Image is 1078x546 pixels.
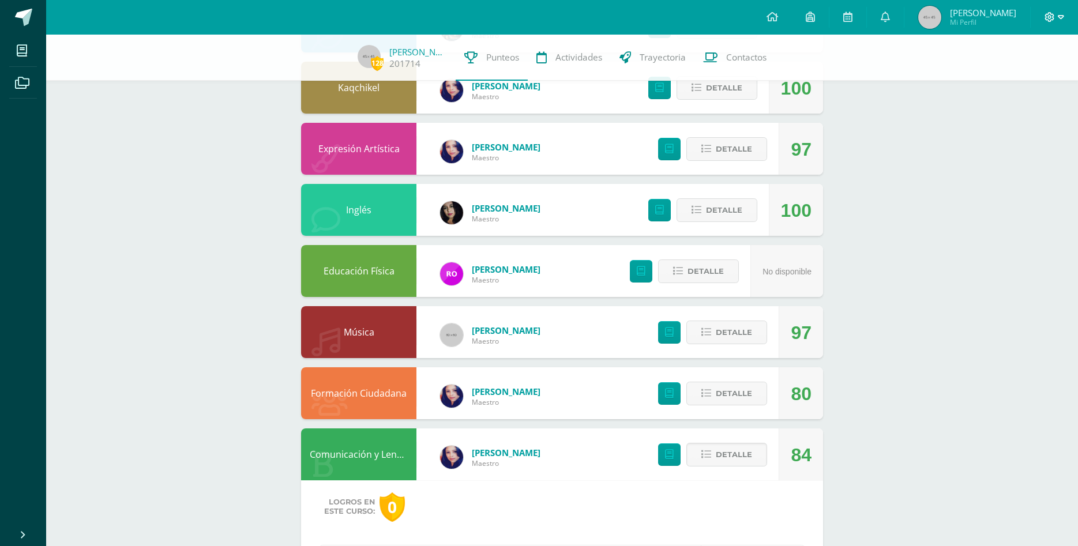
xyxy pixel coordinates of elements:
[716,383,752,404] span: Detalle
[472,202,540,214] a: [PERSON_NAME]
[791,307,812,359] div: 97
[486,51,519,63] span: Punteos
[456,35,528,81] a: Punteos
[440,140,463,163] img: e76a579e13c610acdf562ac292c9eab1.png
[472,397,540,407] span: Maestro
[358,45,381,68] img: 45x45
[950,17,1016,27] span: Mi Perfil
[472,141,540,153] a: [PERSON_NAME]
[472,275,540,285] span: Maestro
[658,259,739,283] button: Detalle
[472,214,540,224] span: Maestro
[440,385,463,408] img: e76a579e13c610acdf562ac292c9eab1.png
[472,458,540,468] span: Maestro
[472,386,540,397] a: [PERSON_NAME]
[686,321,767,344] button: Detalle
[706,77,742,99] span: Detalle
[472,80,540,92] a: [PERSON_NAME]
[694,35,775,81] a: Contactos
[440,262,463,285] img: 622bbccbb56ef3a75229b1369ba48c20.png
[472,336,540,346] span: Maestro
[726,51,767,63] span: Contactos
[301,367,416,419] div: Formación Ciudadana
[706,199,742,221] span: Detalle
[555,51,602,63] span: Actividades
[301,245,416,297] div: Educación Física
[472,153,540,163] span: Maestro
[781,184,812,236] div: 100
[791,429,812,481] div: 84
[611,35,694,81] a: Trayectoria
[688,261,724,282] span: Detalle
[440,323,463,347] img: 60x60
[301,123,416,175] div: Expresión Artística
[389,46,447,58] a: [PERSON_NAME]
[301,62,416,114] div: Kaqchikel
[716,444,752,465] span: Detalle
[791,368,812,420] div: 80
[640,51,686,63] span: Trayectoria
[440,79,463,102] img: e76a579e13c610acdf562ac292c9eab1.png
[472,263,540,275] a: [PERSON_NAME]
[781,62,812,114] div: 100
[716,138,752,160] span: Detalle
[950,7,1016,18] span: [PERSON_NAME]
[918,6,941,29] img: 45x45
[472,447,540,458] a: [PERSON_NAME]
[380,492,405,522] div: 0
[686,443,767,466] button: Detalle
[528,35,611,81] a: Actividades
[763,267,812,276] span: No disponible
[472,325,540,336] a: [PERSON_NAME]
[371,56,384,70] span: 128
[389,58,420,70] a: 201714
[301,428,416,480] div: Comunicación y Lenguaje
[716,322,752,343] span: Detalle
[440,446,463,469] img: e76a579e13c610acdf562ac292c9eab1.png
[301,306,416,358] div: Música
[677,76,757,100] button: Detalle
[324,498,375,516] span: Logros en este curso:
[472,92,540,101] span: Maestro
[686,382,767,405] button: Detalle
[686,137,767,161] button: Detalle
[677,198,757,222] button: Detalle
[301,184,416,236] div: Inglés
[440,201,463,224] img: 5ea54c002d00d8253fc85636fb7b828f.png
[791,123,812,175] div: 97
